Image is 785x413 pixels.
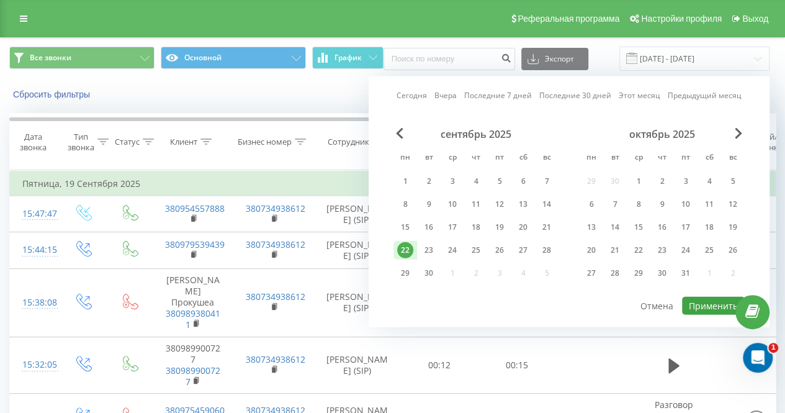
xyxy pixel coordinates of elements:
div: 12 [725,196,741,212]
button: Все звонки [9,47,155,69]
span: Реферальная программа [518,14,619,24]
td: 00:15 [478,337,556,394]
div: 15:32:05 [22,353,47,377]
a: 380734938612 [246,291,305,302]
div: сб 18 окт. 2025 г. [698,218,721,237]
div: 5 [725,173,741,189]
div: пт 26 сент. 2025 г. [488,241,511,260]
abbr: четверг [653,149,671,168]
iframe: Intercom live chat [743,343,773,373]
div: пт 3 окт. 2025 г. [674,172,698,191]
div: 14 [607,219,623,235]
div: 23 [654,242,670,258]
a: Этот месяц [619,89,660,101]
a: Последние 30 дней [539,89,611,101]
abbr: вторник [419,149,438,168]
abbr: понедельник [396,149,415,168]
td: [PERSON_NAME] (SIP) [314,268,401,337]
div: ср 17 сент. 2025 г. [441,218,464,237]
div: 19 [725,219,741,235]
div: 10 [444,196,460,212]
div: 29 [630,265,647,281]
div: 14 [539,196,555,212]
div: 2 [421,173,437,189]
div: чт 2 окт. 2025 г. [650,172,674,191]
abbr: пятница [676,149,695,168]
div: 16 [654,219,670,235]
div: 9 [421,196,437,212]
div: 28 [607,265,623,281]
div: 21 [539,219,555,235]
div: 8 [630,196,647,212]
div: 3 [444,173,460,189]
div: Сотрудник [328,137,369,147]
span: 1 [768,343,778,353]
div: чт 25 сент. 2025 г. [464,241,488,260]
div: 19 [491,219,508,235]
div: сб 4 окт. 2025 г. [698,172,721,191]
div: вт 7 окт. 2025 г. [603,195,627,214]
td: 380989900727 [153,337,233,394]
a: Сегодня [397,89,427,101]
div: 18 [701,219,717,235]
div: пн 15 сент. 2025 г. [393,218,417,237]
div: 6 [583,196,599,212]
div: вт 9 сент. 2025 г. [417,195,441,214]
div: вс 5 окт. 2025 г. [721,172,745,191]
div: Статус [115,137,140,147]
div: пт 12 сент. 2025 г. [488,195,511,214]
div: ср 3 сент. 2025 г. [441,172,464,191]
div: сб 20 сент. 2025 г. [511,218,535,237]
div: вт 30 сент. 2025 г. [417,264,441,283]
td: [PERSON_NAME] (SIP) [314,232,401,268]
div: чт 18 сент. 2025 г. [464,218,488,237]
div: 23 [421,242,437,258]
div: 30 [421,265,437,281]
div: пн 27 окт. 2025 г. [580,264,603,283]
div: 15:47:47 [22,202,47,226]
div: вс 26 окт. 2025 г. [721,241,745,260]
div: 27 [583,265,599,281]
div: пн 1 сент. 2025 г. [393,172,417,191]
button: График [312,47,384,69]
a: Последние 7 дней [464,89,532,101]
div: 1 [630,173,647,189]
a: 380989380411 [166,307,220,330]
div: 22 [630,242,647,258]
div: ср 1 окт. 2025 г. [627,172,650,191]
div: 9 [654,196,670,212]
td: 00:12 [401,337,478,394]
div: вс 7 сент. 2025 г. [535,172,558,191]
div: октябрь 2025 [580,128,745,140]
span: Выход [742,14,768,24]
div: вс 21 сент. 2025 г. [535,218,558,237]
div: чт 9 окт. 2025 г. [650,195,674,214]
a: Вчера [434,89,457,101]
abbr: четверг [467,149,485,168]
span: Настройки профиля [641,14,722,24]
abbr: пятница [490,149,509,168]
abbr: воскресенье [724,149,742,168]
div: пн 8 сент. 2025 г. [393,195,417,214]
div: вс 12 окт. 2025 г. [721,195,745,214]
div: 15:38:08 [22,291,47,315]
div: чт 11 сент. 2025 г. [464,195,488,214]
button: Применить [682,297,745,315]
div: сб 11 окт. 2025 г. [698,195,721,214]
div: 13 [515,196,531,212]
a: 380734938612 [246,353,305,365]
div: Дата звонка [10,132,56,153]
div: пн 6 окт. 2025 г. [580,195,603,214]
div: 15 [397,219,413,235]
abbr: среда [443,149,462,168]
div: 25 [468,242,484,258]
div: пт 24 окт. 2025 г. [674,241,698,260]
div: 27 [515,242,531,258]
a: 380734938612 [246,238,305,250]
div: 3 [678,173,694,189]
div: 11 [468,196,484,212]
div: сентябрь 2025 [393,128,558,140]
td: [PERSON_NAME] Прокушеа [153,268,233,337]
div: 12 [491,196,508,212]
button: Основной [161,47,306,69]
